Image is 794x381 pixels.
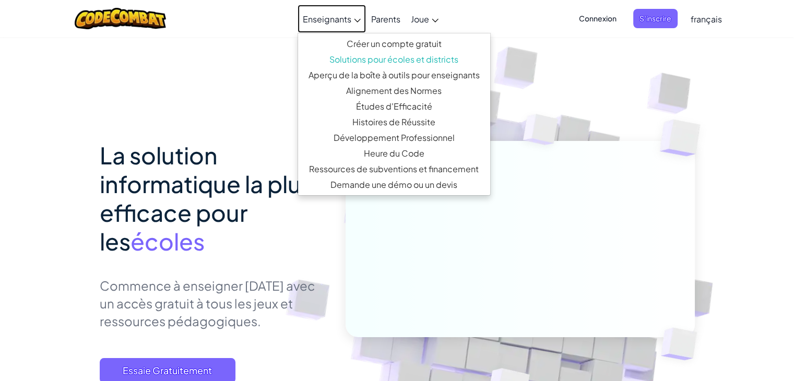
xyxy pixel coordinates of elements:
a: Joue [406,5,444,33]
a: Parents [366,5,406,33]
a: Développement Professionnel [298,130,490,146]
a: Ressources de subventions et financement [298,161,490,177]
img: CodeCombat logo [75,8,166,29]
button: Connexion [573,9,623,28]
a: Demande une démo ou un devis [298,177,490,193]
span: écoles [131,227,205,256]
img: Overlap cubes [503,93,578,171]
span: Joue [411,14,429,25]
img: Overlap cubes [639,94,729,182]
a: Études d'Efficacité [298,99,490,114]
span: La solution informatique la plus efficace pour les [100,140,313,256]
a: Alignement des Normes [298,83,490,99]
p: Commence à enseigner [DATE] avec un accès gratuit à tous les jeux et ressources pédagogiques. [100,277,330,330]
a: Créer un compte gratuit [298,36,490,52]
span: Enseignants [303,14,351,25]
a: Histoires de Réussite [298,114,490,130]
a: français [685,5,727,33]
button: S'inscrire [633,9,678,28]
a: Enseignants [298,5,366,33]
span: français [691,14,722,25]
a: Solutions pour écoles et districts [298,52,490,67]
a: Aperçu de la boîte à outils pour enseignants [298,67,490,83]
a: Heure du Code [298,146,490,161]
